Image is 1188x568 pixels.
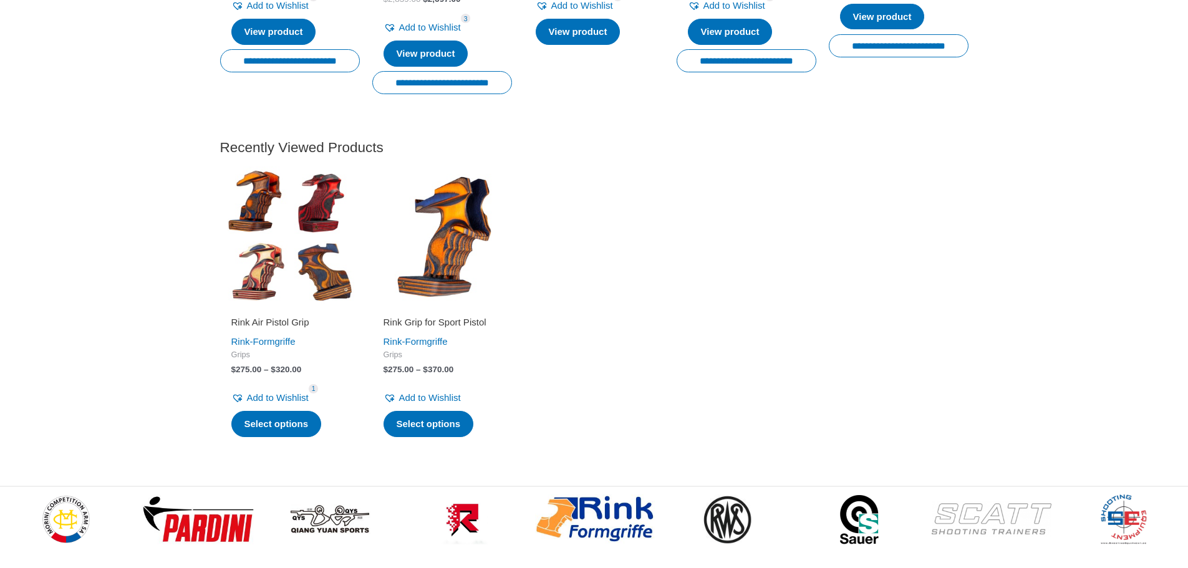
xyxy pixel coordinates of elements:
[399,22,461,32] span: Add to Wishlist
[271,365,276,374] span: $
[271,365,301,374] bdi: 320.00
[231,19,316,45] a: Read more about “LP500 Expert Electronic”
[231,336,296,347] a: Rink-Formgriffe
[416,365,421,374] span: –
[688,19,773,45] a: Read more about “Hammerli AP20 PRO”
[220,138,968,156] h2: Recently Viewed Products
[231,365,262,374] bdi: 275.00
[384,365,414,374] bdi: 275.00
[384,365,389,374] span: $
[309,384,319,393] span: 1
[384,316,501,329] h2: Rink Grip for Sport Pistol
[384,19,461,36] a: Add to Wishlist
[220,166,360,306] img: Rink Air Pistol Grip
[840,4,925,30] a: Read more about “CM 162EI TITANIUM”
[399,392,461,403] span: Add to Wishlist
[384,411,474,437] a: Select options for “Rink Grip for Sport Pistol”
[461,14,471,23] span: 3
[384,350,501,360] span: Grips
[384,336,448,347] a: Rink-Formgriffe
[423,365,453,374] bdi: 370.00
[372,166,512,306] img: Rink Grip for Sport Pistol
[231,411,322,437] a: Select options for “Rink Air Pistol Grip”
[384,316,501,333] a: Rink Grip for Sport Pistol
[384,389,461,407] a: Add to Wishlist
[264,365,269,374] span: –
[231,316,349,333] a: Rink Air Pistol Grip
[231,365,236,374] span: $
[231,316,349,329] h2: Rink Air Pistol Grip
[231,350,349,360] span: Grips
[536,19,621,45] a: Read more about “K12 Pardini”
[384,41,468,67] a: Read more about “LP500 Expert Blue Angel Electronic”
[247,392,309,403] span: Add to Wishlist
[231,389,309,407] a: Add to Wishlist
[423,365,428,374] span: $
